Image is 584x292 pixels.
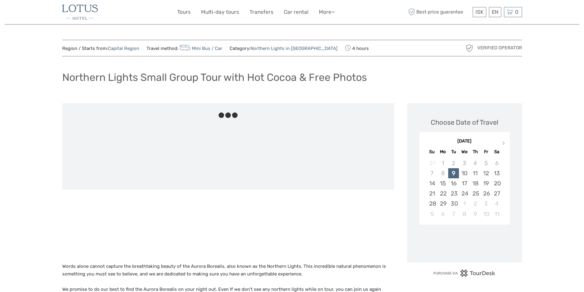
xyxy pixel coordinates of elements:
[345,44,369,52] span: 4 hours
[464,43,474,53] img: verified_operator_grey_128.png
[459,209,470,219] div: Choose Wednesday, October 8th, 2025
[459,178,470,188] div: Choose Wednesday, September 17th, 2025
[491,209,502,219] div: Choose Saturday, October 11th, 2025
[459,188,470,199] div: Choose Wednesday, September 24th, 2025
[475,9,483,15] span: ISK
[491,199,502,209] div: Choose Saturday, October 4th, 2025
[459,158,470,168] div: Not available Wednesday, September 3rd, 2025
[62,5,98,20] img: 40-5dc62ba0-bbfb-450f-bd65-f0e2175b1aef_logo_small.jpg
[491,178,502,188] div: Choose Saturday, September 20th, 2025
[514,9,519,15] span: 0
[463,241,467,245] div: Loading...
[250,8,273,17] a: Transfers
[470,178,481,188] div: Choose Thursday, September 18th, 2025
[448,199,459,209] div: Choose Tuesday, September 30th, 2025
[437,178,448,188] div: Choose Monday, September 15th, 2025
[427,168,437,178] div: Not available Sunday, September 7th, 2025
[470,148,481,156] div: Th
[491,168,502,178] div: Choose Saturday, September 13th, 2025
[491,148,502,156] div: Sa
[499,140,509,150] button: Next Month
[448,209,459,219] div: Choose Tuesday, October 7th, 2025
[470,188,481,199] div: Choose Thursday, September 25th, 2025
[407,7,471,17] span: Best price guarantee
[470,168,481,178] div: Choose Thursday, September 11th, 2025
[427,158,437,168] div: Not available Sunday, August 31st, 2025
[437,209,448,219] div: Choose Monday, October 6th, 2025
[459,199,470,209] div: Choose Wednesday, October 1st, 2025
[481,188,491,199] div: Choose Friday, September 26th, 2025
[481,178,491,188] div: Choose Friday, September 19th, 2025
[448,148,459,156] div: Tu
[459,148,470,156] div: We
[177,8,191,17] a: Tours
[448,178,459,188] div: Choose Tuesday, September 16th, 2025
[437,148,448,156] div: Mo
[491,188,502,199] div: Choose Saturday, September 27th, 2025
[427,148,437,156] div: Su
[427,188,437,199] div: Choose Sunday, September 21st, 2025
[448,168,459,178] div: Choose Tuesday, September 9th, 2025
[62,263,394,278] p: Words alone cannot capture the breathtaking beauty of the Aurora Borealis, also known as the Nort...
[489,7,501,17] div: EN
[481,148,491,156] div: Fr
[481,199,491,209] div: Choose Friday, October 3rd, 2025
[433,269,495,277] img: PurchaseViaTourDesk.png
[470,158,481,168] div: Not available Thursday, September 4th, 2025
[431,118,498,127] div: Choose Date of Travel
[448,188,459,199] div: Choose Tuesday, September 23rd, 2025
[201,8,239,17] a: Multi-day tours
[437,168,448,178] div: Not available Monday, September 8th, 2025
[437,199,448,209] div: Choose Monday, September 29th, 2025
[491,158,502,168] div: Not available Saturday, September 6th, 2025
[62,45,139,52] span: Region / Starts from:
[419,138,510,145] div: [DATE]
[427,199,437,209] div: Choose Sunday, September 28th, 2025
[319,8,335,17] a: More
[437,188,448,199] div: Choose Monday, September 22nd, 2025
[421,158,508,219] div: month 2025-09
[108,46,139,51] a: Capital Region
[178,46,223,51] a: Mini Bus / Car
[481,168,491,178] div: Choose Friday, September 12th, 2025
[250,46,338,51] a: Northern Lights in [GEOGRAPHIC_DATA]
[427,209,437,219] div: Choose Sunday, October 5th, 2025
[62,71,367,84] h1: Northern Lights Small Group Tour with Hot Cocoa & Free Photos
[459,168,470,178] div: Choose Wednesday, September 10th, 2025
[448,158,459,168] div: Not available Tuesday, September 2nd, 2025
[481,209,491,219] div: Choose Friday, October 10th, 2025
[470,199,481,209] div: Choose Thursday, October 2nd, 2025
[477,45,522,51] span: Verified Operator
[427,178,437,188] div: Choose Sunday, September 14th, 2025
[470,209,481,219] div: Choose Thursday, October 9th, 2025
[230,45,338,52] span: Category:
[147,44,223,52] span: Travel method:
[284,8,308,17] a: Car rental
[481,158,491,168] div: Not available Friday, September 5th, 2025
[437,158,448,168] div: Not available Monday, September 1st, 2025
